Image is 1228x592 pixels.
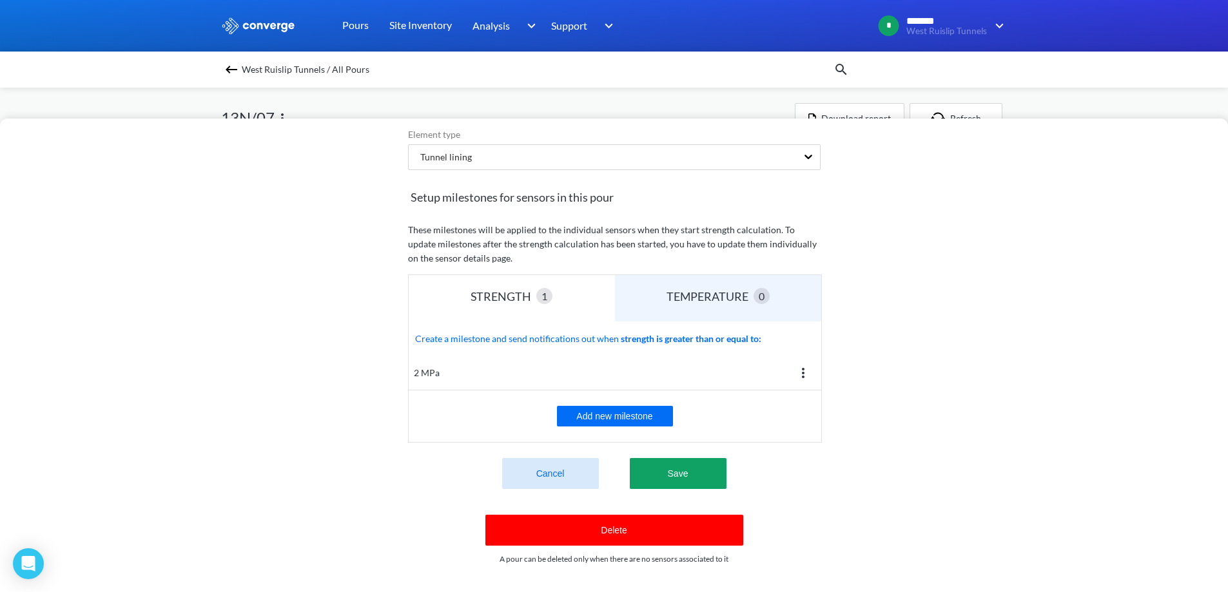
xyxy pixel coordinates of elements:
[557,406,673,426] button: Add new milestone
[408,128,821,142] label: Element type
[410,150,472,164] div: Tunnel lining
[500,553,728,566] p: A pour can be deleted only when there are no sensors associated to it
[759,288,765,304] span: 0
[410,332,821,346] span: Create a milestone and send notifications out when
[541,288,547,304] span: 1
[242,61,369,79] span: West Ruislip Tunnels / All Pours
[621,333,761,344] b: strength is greater than or equal to:
[596,18,617,33] img: downArrow.svg
[518,18,539,33] img: downArrow.svg
[502,458,599,489] button: Cancel
[987,18,1008,33] img: downArrow.svg
[13,548,44,579] div: Open Intercom Messenger
[408,223,821,265] p: These milestones will be applied to the individual sensors when they start strength calculation. ...
[409,366,516,380] div: 2 MPa
[224,62,239,77] img: backspace.svg
[795,365,811,381] img: more.svg
[667,287,754,305] div: TEMPERATURE
[630,458,726,489] button: Save
[473,17,510,33] span: Analysis
[471,287,536,305] div: STRENGTH
[221,17,296,34] img: logo_ewhite.svg
[551,17,587,33] span: Support
[906,26,987,36] span: West Ruislip Tunnels
[408,188,821,206] span: Setup milestones for sensors in this pour
[833,62,849,77] img: icon-search.svg
[485,515,743,546] button: Delete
